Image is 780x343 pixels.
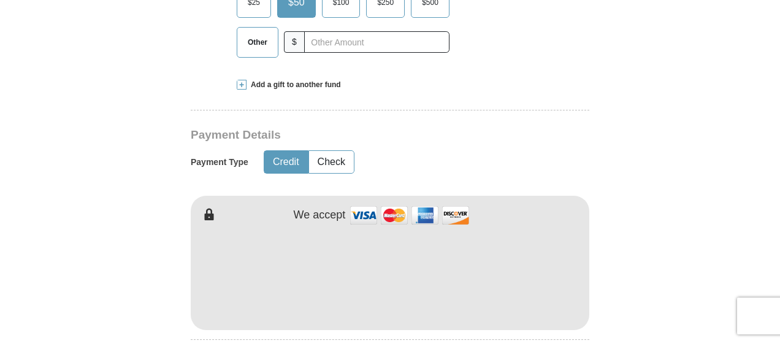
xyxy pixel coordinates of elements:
[294,209,346,222] h4: We accept
[309,151,354,174] button: Check
[284,31,305,53] span: $
[191,157,248,168] h5: Payment Type
[242,33,273,52] span: Other
[264,151,308,174] button: Credit
[191,128,503,142] h3: Payment Details
[304,31,449,53] input: Other Amount
[348,202,471,228] img: credit cards accepted
[247,80,341,90] span: Add a gift to another fund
